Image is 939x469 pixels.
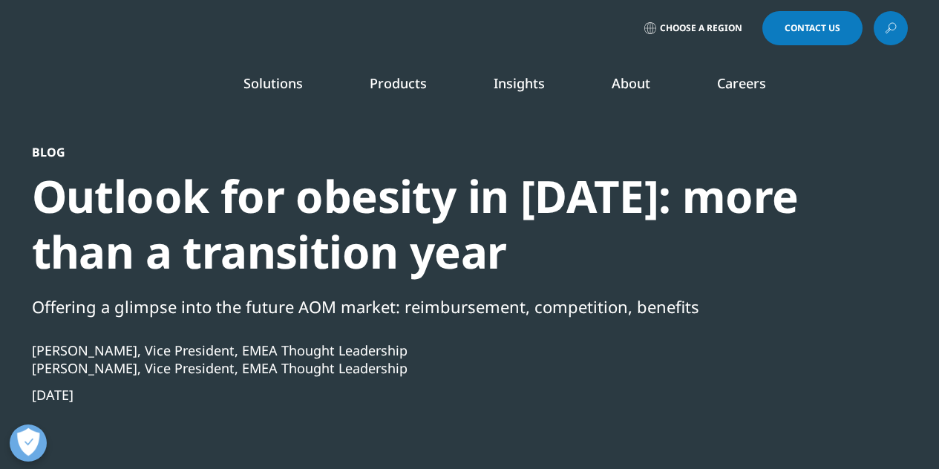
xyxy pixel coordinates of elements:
a: Solutions [243,74,303,92]
a: Contact Us [762,11,863,45]
a: Careers [717,74,766,92]
a: Products [370,74,427,92]
div: [DATE] [32,386,828,404]
div: Offering a glimpse into the future AOM market: reimbursement, competition, benefits [32,294,828,319]
img: IQVIA Healthcare Information Technology and Pharma Clinical Research Company [32,76,151,98]
div: Outlook for obesity in [DATE]: more than a transition year [32,168,828,280]
div: [PERSON_NAME], Vice President, EMEA Thought Leadership [32,341,828,359]
button: Open Preferences [10,424,47,462]
span: Choose a Region [660,22,742,34]
div: Blog [32,145,828,160]
nav: Primary [157,52,908,122]
a: Insights [494,74,545,92]
div: [PERSON_NAME], Vice President, EMEA Thought Leadership [32,359,828,377]
a: About [612,74,650,92]
span: Contact Us [785,24,840,33]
